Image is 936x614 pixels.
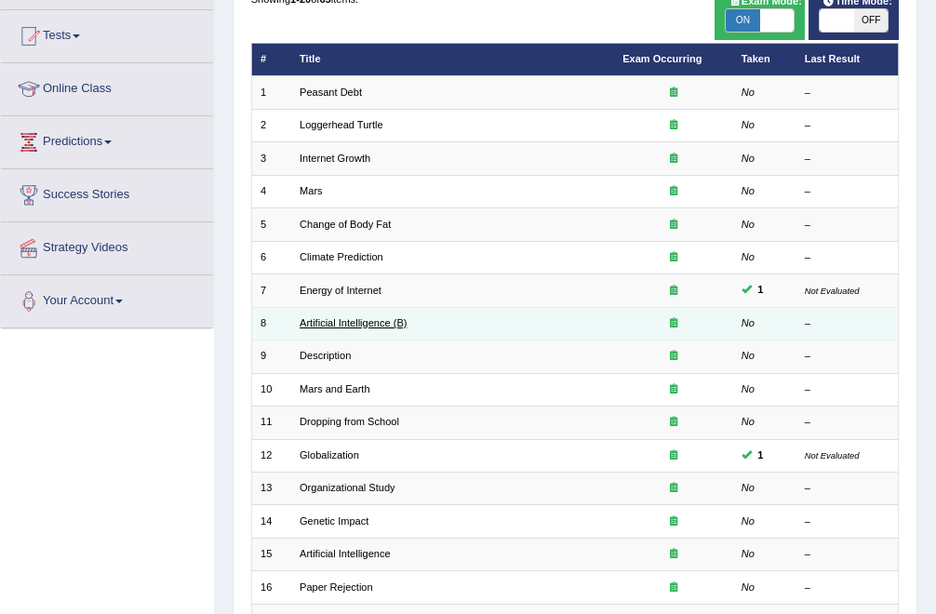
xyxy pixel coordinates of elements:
a: Your Account [1,275,213,322]
em: No [742,153,755,164]
td: 16 [251,571,291,604]
a: Loggerhead Turtle [300,119,383,130]
div: – [805,152,889,167]
span: OFF [854,9,888,32]
td: 13 [251,473,291,505]
th: Taken [732,43,796,75]
td: 5 [251,208,291,241]
span: You can still take this question [752,282,769,299]
td: 15 [251,538,291,570]
div: Exam occurring question [622,118,724,133]
small: Not Evaluated [805,450,860,460]
a: Globalization [300,449,359,460]
div: Exam occurring question [622,250,724,265]
div: Exam occurring question [622,86,724,100]
em: No [742,185,755,196]
td: 8 [251,307,291,340]
em: No [742,515,755,527]
div: Exam occurring question [622,415,724,430]
td: 10 [251,373,291,406]
div: – [805,118,889,133]
div: – [805,218,889,233]
a: Genetic Impact [300,515,368,527]
div: – [805,547,889,562]
a: Success Stories [1,169,213,216]
td: 4 [251,175,291,207]
div: – [805,86,889,100]
div: – [805,349,889,364]
em: No [742,251,755,262]
td: 3 [251,142,291,175]
a: Dropping from School [300,416,399,427]
div: Exam occurring question [622,349,724,364]
div: Exam occurring question [622,481,724,496]
a: Energy of Internet [300,285,381,296]
div: Exam occurring question [622,382,724,397]
div: Exam occurring question [622,184,724,199]
td: 9 [251,340,291,373]
td: 6 [251,241,291,274]
em: No [742,350,755,361]
a: Mars and Earth [300,383,370,394]
div: – [805,316,889,331]
a: Strategy Videos [1,222,213,269]
a: Exam Occurring [622,53,702,64]
em: No [742,482,755,493]
td: 7 [251,274,291,307]
div: Exam occurring question [622,218,724,233]
em: No [742,119,755,130]
td: 12 [251,439,291,472]
small: Not Evaluated [805,286,860,296]
div: Exam occurring question [622,316,724,331]
a: Change of Body Fat [300,219,391,230]
em: No [742,219,755,230]
div: Exam occurring question [622,514,724,529]
a: Description [300,350,351,361]
div: – [805,382,889,397]
em: No [742,581,755,593]
div: Exam occurring question [622,448,724,463]
span: You can still take this question [752,447,769,464]
a: Paper Rejection [300,581,373,593]
td: 11 [251,407,291,439]
a: Online Class [1,63,213,110]
a: Artificial Intelligence [300,548,391,559]
div: Exam occurring question [622,547,724,562]
div: – [805,514,889,529]
a: Tests [1,10,213,57]
a: Predictions [1,116,213,163]
div: – [805,184,889,199]
div: – [805,481,889,496]
a: Artificial Intelligence (B) [300,317,407,328]
th: Title [291,43,614,75]
a: Peasant Debt [300,87,362,98]
em: No [742,383,755,394]
th: Last Result [796,43,899,75]
a: Mars [300,185,323,196]
a: Organizational Study [300,482,395,493]
a: Climate Prediction [300,251,383,262]
td: 1 [251,76,291,109]
em: No [742,416,755,427]
a: Internet Growth [300,153,370,164]
td: 2 [251,109,291,141]
div: – [805,415,889,430]
th: # [251,43,291,75]
div: Exam occurring question [622,581,724,595]
div: Exam occurring question [622,284,724,299]
em: No [742,87,755,98]
em: No [742,317,755,328]
span: ON [726,9,759,32]
div: – [805,250,889,265]
td: 14 [251,505,291,538]
div: – [805,581,889,595]
em: No [742,548,755,559]
div: Exam occurring question [622,152,724,167]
